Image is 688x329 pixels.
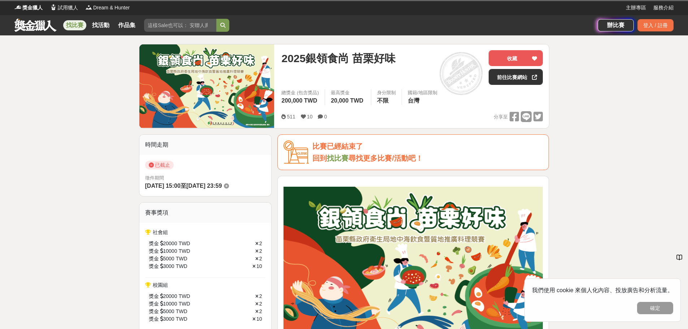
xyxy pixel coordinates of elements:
[637,302,673,314] button: 確定
[63,20,86,30] a: 找比賽
[163,263,174,270] span: 3000
[307,114,313,120] span: 10
[50,4,57,11] img: Logo
[532,287,673,293] span: 我們使用 cookie 來個人化內容、投放廣告和分析流量。
[176,308,187,315] span: TWD
[324,114,327,120] span: 0
[149,308,159,315] span: 獎金
[149,263,159,270] span: 獎金
[50,4,78,12] a: Logo試用獵人
[139,203,272,223] div: 賽事獎項
[149,240,159,247] span: 獎金
[176,263,187,270] span: TWD
[287,114,295,120] span: 511
[256,263,262,269] span: 10
[153,229,168,235] span: 社會組
[163,240,177,247] span: 20000
[144,19,216,32] input: 這樣Sale也可以： 安聯人壽創意銷售法募集
[259,256,262,261] span: 2
[178,240,190,247] span: TWD
[163,247,177,255] span: 10000
[312,140,543,152] div: 比賽已經結束了
[145,175,164,181] span: 徵件期間
[181,183,186,189] span: 至
[377,89,396,96] div: 身分限制
[22,4,43,12] span: 獎金獵人
[145,161,174,169] span: 已截止
[145,183,181,189] span: [DATE] 15:00
[149,315,159,323] span: 獎金
[93,4,130,12] span: Dream & Hunter
[149,300,159,308] span: 獎金
[163,300,177,308] span: 10000
[653,4,674,12] a: 服務介紹
[139,135,272,155] div: 時間走期
[14,4,43,12] a: Logo獎金獵人
[626,4,646,12] a: 主辦專區
[312,154,327,162] span: 回到
[178,247,190,255] span: TWD
[489,69,543,85] a: 前往比賽網站
[256,316,262,322] span: 10
[178,300,190,308] span: TWD
[149,255,159,263] span: 獎金
[186,183,222,189] span: [DATE] 23:59
[281,89,319,96] span: 總獎金 (包含獎品)
[349,154,423,162] span: 尋找更多比賽/活動吧！
[178,293,190,300] span: TWD
[259,293,262,299] span: 2
[259,248,262,254] span: 2
[149,293,159,300] span: 獎金
[139,44,274,128] img: Cover Image
[489,50,543,66] button: 收藏
[89,20,112,30] a: 找活動
[176,255,187,263] span: TWD
[163,255,174,263] span: 5000
[259,301,262,307] span: 2
[281,50,395,66] span: 2025銀領食尚 苗栗好味
[377,98,389,104] span: 不限
[163,315,174,323] span: 3000
[153,282,168,288] span: 校園組
[85,4,130,12] a: LogoDream & Hunter
[14,4,22,11] img: Logo
[331,98,363,104] span: 20,000 TWD
[281,98,317,104] span: 200,000 TWD
[331,89,365,96] span: 最高獎金
[598,19,634,31] a: 辦比賽
[149,247,159,255] span: 獎金
[85,4,92,11] img: Logo
[408,89,437,96] div: 國籍/地區限制
[284,140,309,164] img: Icon
[163,293,177,300] span: 20000
[115,20,138,30] a: 作品集
[408,98,419,104] span: 台灣
[259,241,262,246] span: 2
[494,112,508,122] span: 分享至
[58,4,78,12] span: 試用獵人
[637,19,674,31] div: 登入 / 註冊
[163,308,174,315] span: 5000
[327,154,349,162] a: 找比賽
[176,315,187,323] span: TWD
[259,308,262,314] span: 2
